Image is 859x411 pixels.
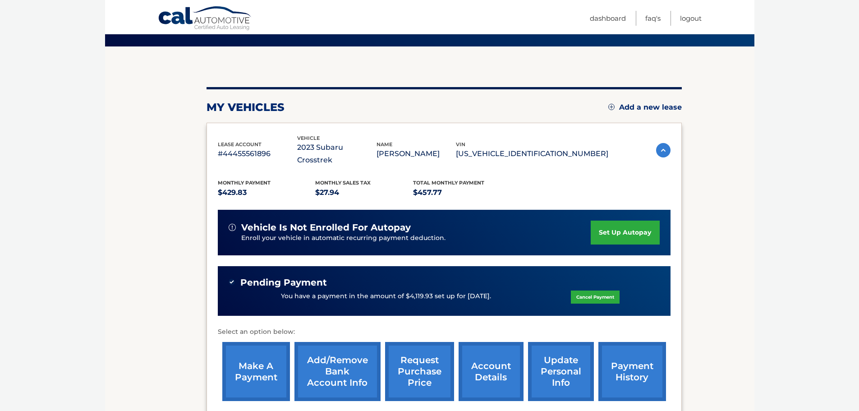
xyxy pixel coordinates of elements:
[297,135,320,141] span: vehicle
[281,291,491,301] p: You have a payment in the amount of $4,119.93 set up for [DATE].
[456,148,608,160] p: [US_VEHICLE_IDENTIFICATION_NUMBER]
[207,101,285,114] h2: my vehicles
[608,103,682,112] a: Add a new lease
[571,291,620,304] a: Cancel Payment
[315,180,371,186] span: Monthly sales Tax
[459,342,524,401] a: account details
[229,224,236,231] img: alert-white.svg
[590,11,626,26] a: Dashboard
[241,222,411,233] span: vehicle is not enrolled for autopay
[218,141,262,148] span: lease account
[528,342,594,401] a: update personal info
[294,342,381,401] a: Add/Remove bank account info
[656,143,671,157] img: accordion-active.svg
[645,11,661,26] a: FAQ's
[377,148,456,160] p: [PERSON_NAME]
[591,221,659,245] a: set up autopay
[218,148,297,160] p: #44455561896
[598,342,666,401] a: payment history
[413,186,511,199] p: $457.77
[218,186,316,199] p: $429.83
[241,233,591,243] p: Enroll your vehicle in automatic recurring payment deduction.
[218,180,271,186] span: Monthly Payment
[680,11,702,26] a: Logout
[456,141,465,148] span: vin
[608,104,615,110] img: add.svg
[377,141,392,148] span: name
[413,180,484,186] span: Total Monthly Payment
[218,327,671,337] p: Select an option below:
[297,141,377,166] p: 2023 Subaru Crosstrek
[240,277,327,288] span: Pending Payment
[315,186,413,199] p: $27.94
[158,6,253,32] a: Cal Automotive
[229,279,235,285] img: check-green.svg
[222,342,290,401] a: make a payment
[385,342,454,401] a: request purchase price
